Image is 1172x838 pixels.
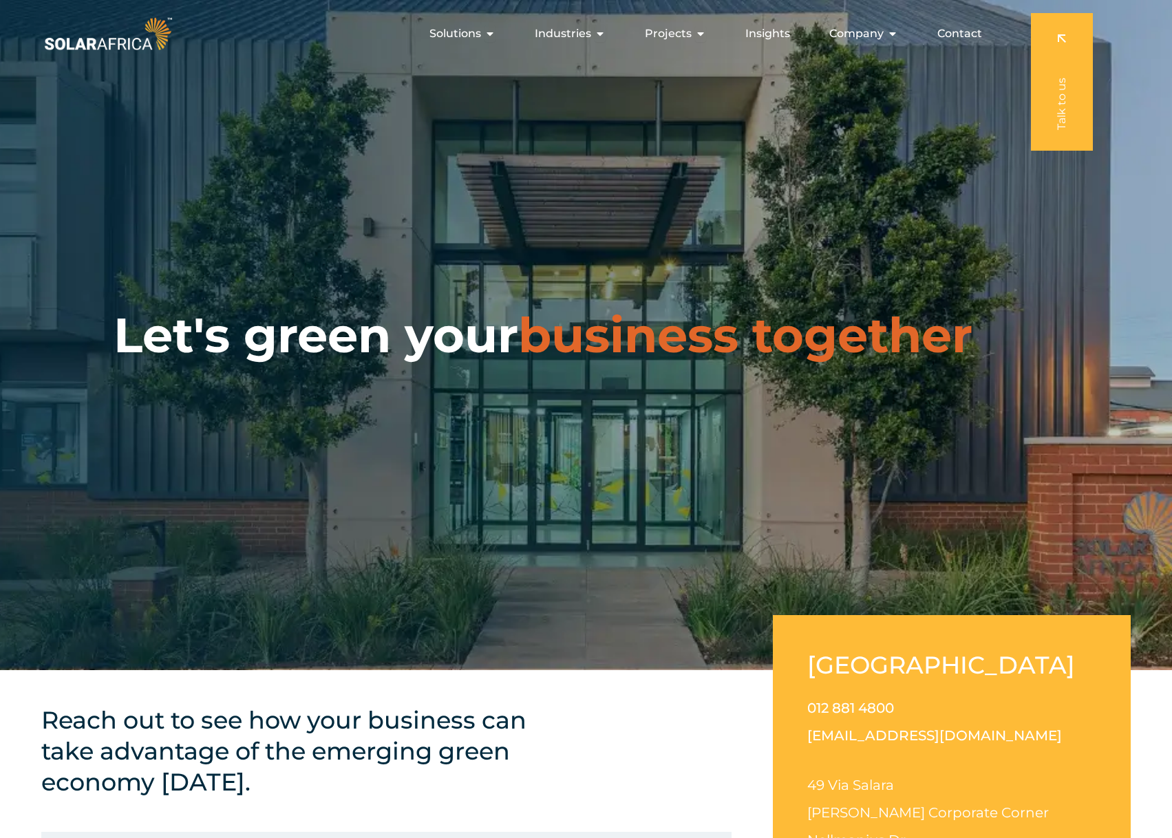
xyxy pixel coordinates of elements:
h1: Let's green your [114,306,972,365]
h4: Reach out to see how your business can take advantage of the emerging green economy [DATE]. [41,705,557,797]
span: [PERSON_NAME] Corporate Corner [807,804,1049,821]
a: 012 881 4800 [807,700,894,716]
a: Contact [937,25,982,42]
h2: [GEOGRAPHIC_DATA] [807,649,1086,680]
a: Insights [745,25,790,42]
span: Company [829,25,884,42]
nav: Menu [175,20,993,47]
span: 49 Via Salara [807,777,894,793]
span: business together [518,305,972,365]
a: [EMAIL_ADDRESS][DOMAIN_NAME] [807,727,1062,744]
span: Industries [535,25,591,42]
div: Menu Toggle [175,20,993,47]
span: Projects [645,25,692,42]
span: Solutions [429,25,481,42]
